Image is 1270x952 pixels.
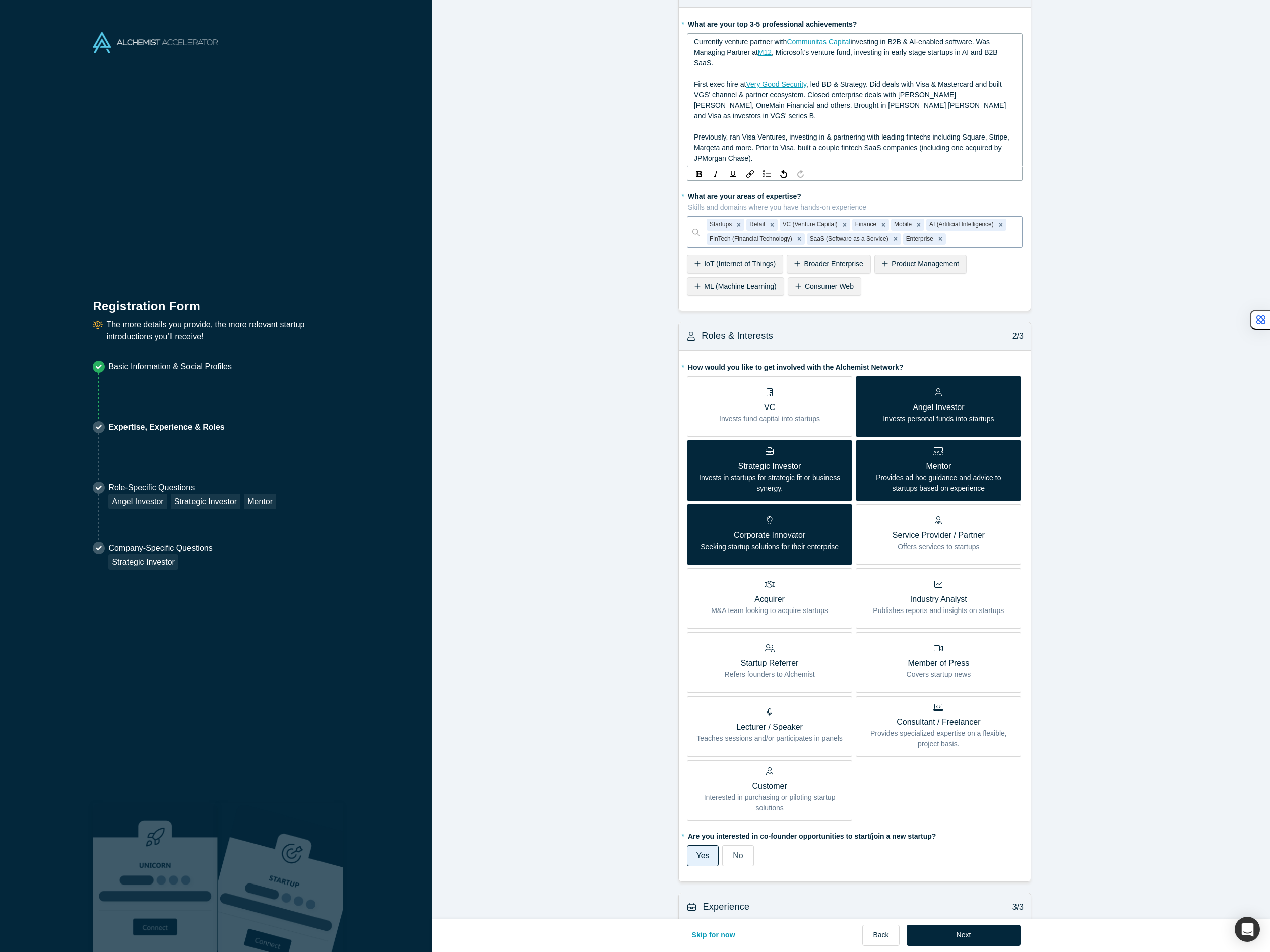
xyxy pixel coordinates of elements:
span: IoT (Internet of Things) [704,260,776,268]
div: Unordered [760,169,774,179]
div: Strategic Investor [108,554,178,570]
p: Invests in startups for strategic fit or business synergy. [694,472,845,494]
div: Remove FinTech (Financial Technology) [794,233,805,245]
div: Mentor [244,494,276,509]
p: Basic Information & Social Profiles [108,361,232,373]
p: Strategic Investor [694,460,845,472]
a: M12 [758,48,772,56]
div: Remove Startups [733,219,744,231]
p: Offers services to startups [893,541,985,552]
div: SaaS (Software as a Service) [807,233,890,245]
div: Retail [746,219,766,231]
button: Next [907,925,1021,946]
p: Refers founders to Alchemist [725,669,815,680]
span: Currently venture partner with [694,38,787,46]
img: Robust Technologies [93,803,218,952]
div: Consumer Web [788,277,861,296]
div: ML (Machine Learning) [687,277,784,296]
p: Expertise, Experience & Roles [108,421,224,433]
p: Skills and domains where you have hands-on experience [688,202,1023,213]
div: Finance [852,219,878,231]
div: rdw-history-control [776,169,809,179]
div: Startups [707,219,733,231]
p: Provides ad hoc guidance and advice to startups based on experience [863,472,1013,494]
p: Mentor [863,460,1013,472]
div: rdw-link-control [742,169,758,179]
div: rdw-list-control [758,169,776,179]
h3: Roles & Interests [702,329,773,343]
span: Broader Enterprise [804,260,863,268]
div: Italic [710,169,723,179]
div: Remove Finance [878,219,889,231]
div: rdw-editor [694,37,1016,164]
span: Yes [696,851,709,860]
span: First exec hire at [694,80,746,88]
span: , Microsoft's venture fund, investing in early stage startups in AI and B2B SaaS. [694,48,1000,67]
div: Underline [727,169,740,179]
span: Previously, ran Visa Ventures, investing in & partnering with leading fintechs including Square, ... [694,133,1011,162]
button: Back [862,925,899,946]
a: Communitas Capital [787,38,850,46]
div: FinTech (Financial Technology) [707,233,794,245]
p: Invests personal funds into startups [883,414,994,424]
label: Are you interested in co-founder opportunities to start/join a new startup? [687,828,1023,842]
div: VC (Venture Capital) [780,219,839,231]
p: Provides specialized expertise on a flexible, project basis. [863,728,1013,750]
p: Customer [694,780,845,792]
div: Angel Investor [108,494,167,509]
div: Link [744,169,756,179]
div: Enterprise [903,233,935,245]
div: rdw-inline-control [691,169,742,179]
div: Broader Enterprise [787,255,871,274]
span: ML (Machine Learning) [704,282,776,290]
p: Lecturer / Speaker [696,721,843,733]
div: Remove AI (Artificial Intelligence) [995,219,1006,231]
label: How would you like to get involved with the Alchemist Network? [687,359,1023,373]
div: Redo [794,169,807,179]
div: Remove Enterprise [935,233,946,245]
div: Remove VC (Venture Capital) [839,219,850,231]
p: Member of Press [907,657,971,669]
div: Strategic Investor [171,494,241,509]
div: rdw-wrapper [687,33,1023,167]
div: Bold [693,169,706,179]
p: Corporate Innovator [701,529,839,541]
p: Publishes reports and insights on startups [873,605,1004,616]
div: AI (Artificial Intelligence) [926,219,995,231]
div: Remove Retail [767,219,778,231]
button: Skip for now [681,925,746,946]
label: What are your top 3-5 professional achievements? [687,16,1023,30]
span: No [733,851,743,860]
img: Prism AI [218,803,343,952]
span: Product Management [892,260,959,268]
div: rdw-toolbar [687,167,1023,181]
p: The more details you provide, the more relevant startup introductions you’ll receive! [106,319,339,343]
p: M&A team looking to acquire startups [711,605,828,616]
div: Mobile [891,219,913,231]
p: Interested in purchasing or piloting startup solutions [694,792,845,813]
a: Very Good Security [746,80,806,88]
p: Seeking startup solutions for their enterprise [701,541,839,552]
div: IoT (Internet of Things) [687,255,783,274]
div: Undo [778,169,790,179]
img: Alchemist Accelerator Logo [93,32,218,53]
p: Startup Referrer [725,657,815,669]
p: VC [719,401,820,414]
p: Role-Specific Questions [108,482,276,494]
h3: Experience [703,900,749,914]
p: Angel Investor [883,401,994,414]
p: Covers startup news [907,669,971,680]
p: Invests fund capital into startups [719,414,820,424]
h1: Registration Form [93,287,339,315]
p: 3/3 [1007,901,1024,913]
label: What are your areas of expertise? [687,188,1023,213]
div: Product Management [874,255,967,274]
p: Consultant / Freelancer [863,716,1013,728]
div: Remove Mobile [913,219,924,231]
span: Consumer Web [805,282,854,290]
p: 2/3 [1007,330,1024,343]
p: Service Provider / Partner [893,529,985,541]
